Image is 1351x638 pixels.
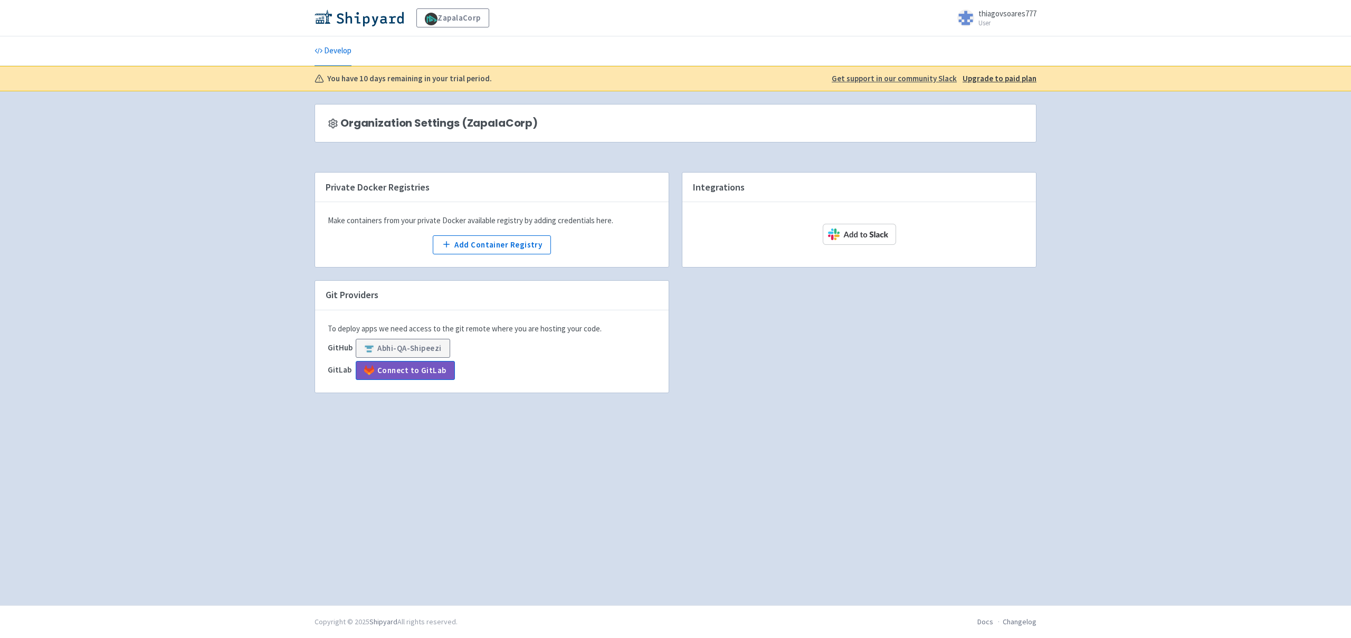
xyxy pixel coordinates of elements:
u: Upgrade to paid plan [963,73,1036,83]
div: Make containers from your private Docker available registry by adding credentials here. [328,215,656,227]
a: Docs [977,617,993,626]
img: Shipyard logo [315,9,404,26]
button: Add Container Registry [433,235,550,254]
span: thiagovsoares777 [978,8,1036,18]
a: thiagovsoares777 User [951,9,1036,26]
a: Shipyard [369,617,397,626]
small: User [978,20,1036,26]
a: Changelog [1003,617,1036,626]
span: Organization Settings (ZapalaCorp) [340,117,538,129]
b: GitLab [328,365,351,375]
div: Copyright © 2025 All rights reserved. [315,616,458,627]
button: Abhi-QA-Shipeezi [356,339,450,358]
b: You have 10 days remaining in your trial period. [327,73,492,85]
h4: Integrations [682,173,1036,202]
h4: Git Providers [315,281,669,310]
a: ZapalaCorp [416,8,489,27]
a: Get support in our community Slack [832,73,957,85]
h4: Private Docker Registries [315,173,669,202]
u: Get support in our community Slack [832,73,957,83]
b: GitHub [328,342,353,353]
a: Connect to GitLab [356,361,455,380]
img: Add to Slack [823,224,896,245]
a: Develop [315,36,351,66]
p: To deploy apps we need access to the git remote where you are hosting your code. [328,323,656,335]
